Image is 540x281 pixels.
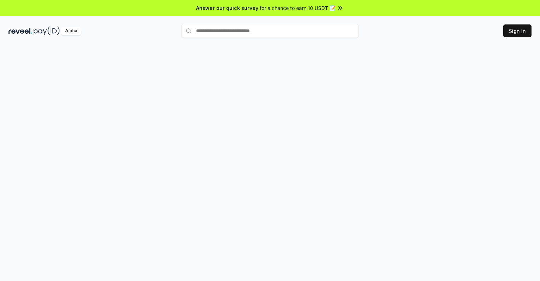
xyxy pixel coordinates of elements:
[34,27,60,35] img: pay_id
[196,4,258,12] span: Answer our quick survey
[61,27,81,35] div: Alpha
[503,24,532,37] button: Sign In
[260,4,335,12] span: for a chance to earn 10 USDT 📝
[8,27,32,35] img: reveel_dark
